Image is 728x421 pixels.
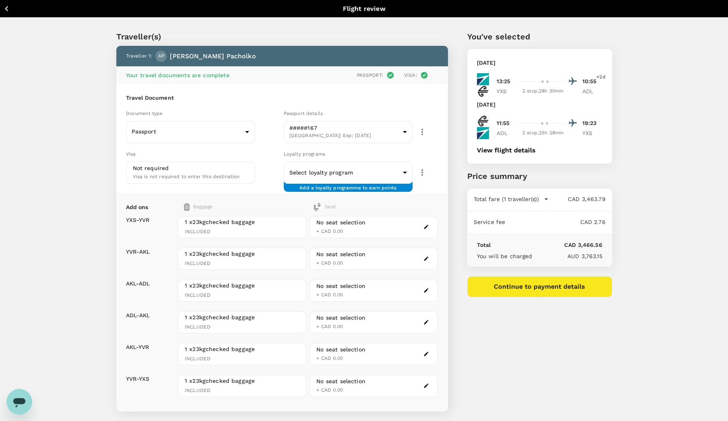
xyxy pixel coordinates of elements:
span: Passport details [284,111,323,116]
span: 1 x 23kg checked baggage [185,250,299,258]
button: Continue to payment details [467,276,612,297]
p: Passport [132,127,242,136]
span: 1 x 23kg checked baggage [185,218,299,226]
p: ADL [497,129,517,137]
span: Document type [126,111,163,116]
span: + CAD 0.00 [316,260,343,266]
p: YVR - YXS [126,375,150,383]
span: + CAD 0.00 [316,324,343,329]
div: No seat selection [316,282,365,290]
p: Total fare (1 traveller(s)) [474,195,539,203]
span: + CAD 0.00 [316,387,343,393]
p: CAD 3,466.56 [491,241,602,249]
p: Traveller 1 : [126,52,153,60]
p: CAD 2.76 [505,218,605,226]
span: + CAD 0.00 [316,355,343,361]
p: AUD 3,763.15 [532,252,602,260]
p: [DATE] [477,101,496,109]
span: 1 x 23kg checked baggage [185,377,299,385]
p: YXS - YVR [126,216,150,224]
div: No seat selection [316,345,365,354]
span: [GEOGRAPHIC_DATA] | Exp: [DATE] [289,132,400,140]
div: Baggage [184,203,278,211]
div: 2 stop , 28h 30min [522,87,565,95]
p: ADL - AKL [126,311,150,319]
p: 10:55 [582,77,602,86]
div: Passport [126,122,255,142]
p: Add ons [126,203,148,211]
div: ​ [284,162,412,183]
p: 19:23 [582,119,602,127]
span: INCLUDED [185,228,299,236]
p: Not required [133,164,169,172]
p: Flight review [343,4,386,14]
p: Passport : [357,72,383,79]
span: 1 x 23kg checked baggage [185,313,299,321]
p: #####167 [289,124,400,132]
p: Total [477,241,491,249]
div: No seat selection [316,314,365,322]
img: baggage-icon [184,203,190,211]
img: baggage-icon [313,203,321,211]
div: #####167[GEOGRAPHIC_DATA]| Exp: [DATE] [284,119,412,146]
span: AP [158,52,164,60]
div: No seat selection [316,250,365,259]
span: Loyalty programs [284,151,325,157]
button: View flight details [477,147,536,154]
p: You've selected [467,31,612,43]
span: +2d [596,73,605,81]
iframe: Button to launch messaging window [6,389,32,415]
span: 1 x 23kg checked baggage [185,345,299,353]
span: Your travel documents are complete [126,72,229,78]
p: YVR - AKL [126,248,150,256]
span: + CAD 0.00 [316,292,343,298]
button: Back to flight results [3,4,74,14]
p: Back to flight results [15,4,74,12]
span: + CAD 0.00 [316,228,343,234]
div: No seat selection [316,377,365,386]
p: AKL - ADL [126,279,150,288]
p: Price summary [467,170,612,182]
p: AKL - YVR [126,343,149,351]
img: WS [477,73,489,85]
div: 2 stop , 25h 28min [522,129,565,137]
p: Visa : [404,72,417,79]
p: ADL [582,87,602,95]
span: 1 x 23kg checked baggage [185,281,299,290]
img: WS [477,127,489,139]
button: Total fare (1 traveller(s)) [474,195,549,203]
p: Traveller(s) [116,31,448,43]
span: Visa [126,151,136,157]
span: Add a loyalty programme to earn points [299,184,396,185]
p: CAD 3,463.79 [549,195,606,203]
div: No seat selection [316,218,365,227]
span: INCLUDED [185,355,299,363]
p: Service fee [474,218,505,226]
p: 13:25 [497,77,511,86]
p: YXS [497,87,517,95]
span: INCLUDED [185,292,299,300]
p: You will be charged [477,252,532,260]
div: Seat [313,203,336,211]
h6: Travel Document [126,94,438,103]
img: NZ [477,85,489,97]
p: [PERSON_NAME] Pacholko [170,51,256,61]
img: NZ [477,115,489,127]
span: Visa is not required to enter this destination [133,174,240,179]
span: INCLUDED [185,323,299,331]
p: YXS [582,129,602,137]
span: INCLUDED [185,387,299,395]
p: [DATE] [477,59,496,67]
p: 11:55 [497,119,510,127]
span: INCLUDED [185,260,299,268]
